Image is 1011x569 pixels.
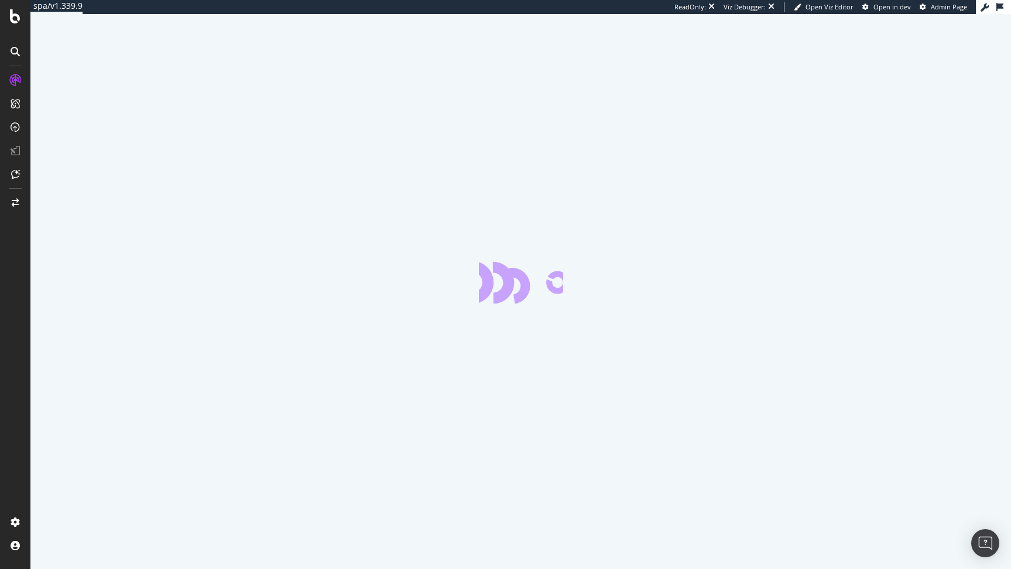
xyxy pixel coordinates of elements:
span: Open in dev [873,2,911,11]
div: animation [479,261,563,304]
span: Open Viz Editor [806,2,854,11]
div: ReadOnly: [674,2,706,12]
a: Admin Page [920,2,967,12]
a: Open Viz Editor [794,2,854,12]
a: Open in dev [862,2,911,12]
div: Open Intercom Messenger [971,529,999,557]
span: Admin Page [931,2,967,11]
div: Viz Debugger: [724,2,766,12]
